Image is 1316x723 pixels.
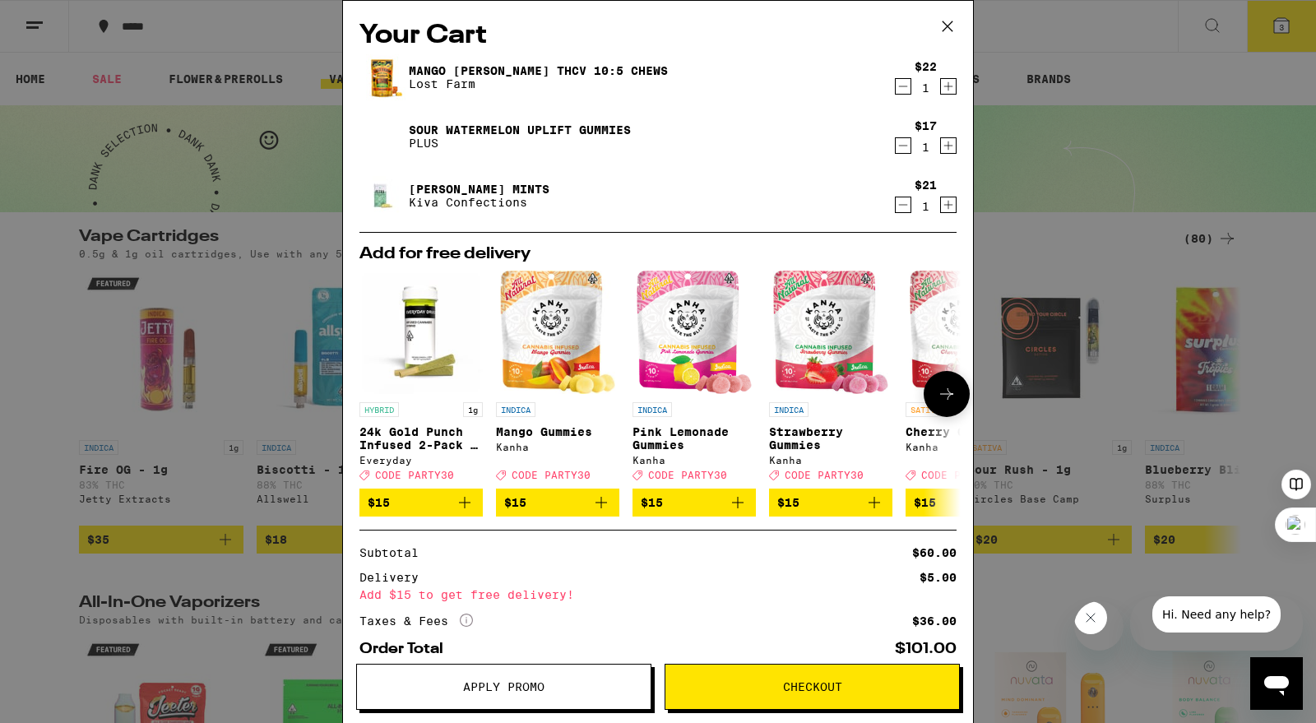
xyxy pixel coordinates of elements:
[409,123,631,137] a: Sour Watermelon UPLIFT Gummies
[895,642,957,656] div: $101.00
[1250,657,1303,710] iframe: Button to launch messaging window
[409,183,549,196] a: [PERSON_NAME] Mints
[920,572,957,583] div: $5.00
[368,496,390,509] span: $15
[496,425,619,438] p: Mango Gummies
[409,137,631,150] p: PLUS
[633,425,756,452] p: Pink Lemonade Gummies
[783,681,842,693] span: Checkout
[512,470,591,480] span: CODE PARTY30
[359,489,483,517] button: Add to bag
[777,496,799,509] span: $15
[1074,601,1124,651] iframe: Close message
[633,455,756,466] div: Kanha
[940,197,957,213] button: Increment
[359,17,957,54] h2: Your Cart
[912,547,957,558] div: $60.00
[633,402,672,417] p: INDICA
[895,197,911,213] button: Decrement
[769,402,809,417] p: INDICA
[921,470,1000,480] span: CODE PARTY30
[906,442,1029,452] div: Kanha
[496,402,535,417] p: INDICA
[496,271,619,489] a: Open page for Mango Gummies from Kanha
[356,664,651,710] button: Apply Promo
[912,615,957,627] div: $36.00
[915,119,937,132] div: $17
[769,489,892,517] button: Add to bag
[940,137,957,154] button: Increment
[906,402,945,417] p: SATIVA
[500,271,615,394] img: Kanha - Mango Gummies
[769,425,892,452] p: Strawberry Gummies
[633,489,756,517] button: Add to bag
[359,589,957,600] div: Add $15 to get free delivery!
[1130,596,1303,651] iframe: Message from company
[359,246,957,262] h2: Add for free delivery
[914,496,936,509] span: $15
[359,114,405,160] img: Sour Watermelon UPLIFT Gummies
[641,496,663,509] span: $15
[359,271,483,489] a: Open page for 24k Gold Punch Infused 2-Pack - 1g from Everyday
[463,681,544,693] span: Apply Promo
[359,425,483,452] p: 24k Gold Punch Infused 2-Pack - 1g
[906,271,1029,489] a: Open page for Cherry Gummies from Kanha
[895,78,911,95] button: Decrement
[375,470,454,480] span: CODE PARTY30
[637,271,752,394] img: Kanha - Pink Lemonade Gummies
[359,455,483,466] div: Everyday
[409,196,549,209] p: Kiva Confections
[895,137,911,154] button: Decrement
[496,489,619,517] button: Add to bag
[504,496,526,509] span: $15
[769,271,892,489] a: Open page for Strawberry Gummies from Kanha
[769,455,892,466] div: Kanha
[359,271,483,394] img: Everyday - 24k Gold Punch Infused 2-Pack - 1g
[359,642,455,656] div: Order Total
[906,489,1029,517] button: Add to bag
[915,178,937,192] div: $21
[665,664,960,710] button: Checkout
[915,81,937,95] div: 1
[359,614,473,628] div: Taxes & Fees
[359,572,430,583] div: Delivery
[359,547,430,558] div: Subtotal
[785,470,864,480] span: CODE PARTY30
[906,425,1029,438] p: Cherry Gummies
[359,54,405,100] img: Mango Jack Herer THCv 10:5 Chews
[915,200,937,213] div: 1
[940,78,957,95] button: Increment
[633,271,756,489] a: Open page for Pink Lemonade Gummies from Kanha
[915,60,937,73] div: $22
[463,402,483,417] p: 1g
[648,470,727,480] span: CODE PARTY30
[496,442,619,452] div: Kanha
[409,64,668,77] a: Mango [PERSON_NAME] THCv 10:5 Chews
[359,173,405,219] img: Petra Moroccan Mints
[409,77,668,90] p: Lost Farm
[915,141,937,154] div: 1
[910,271,1025,394] img: Kanha - Cherry Gummies
[773,271,888,394] img: Kanha - Strawberry Gummies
